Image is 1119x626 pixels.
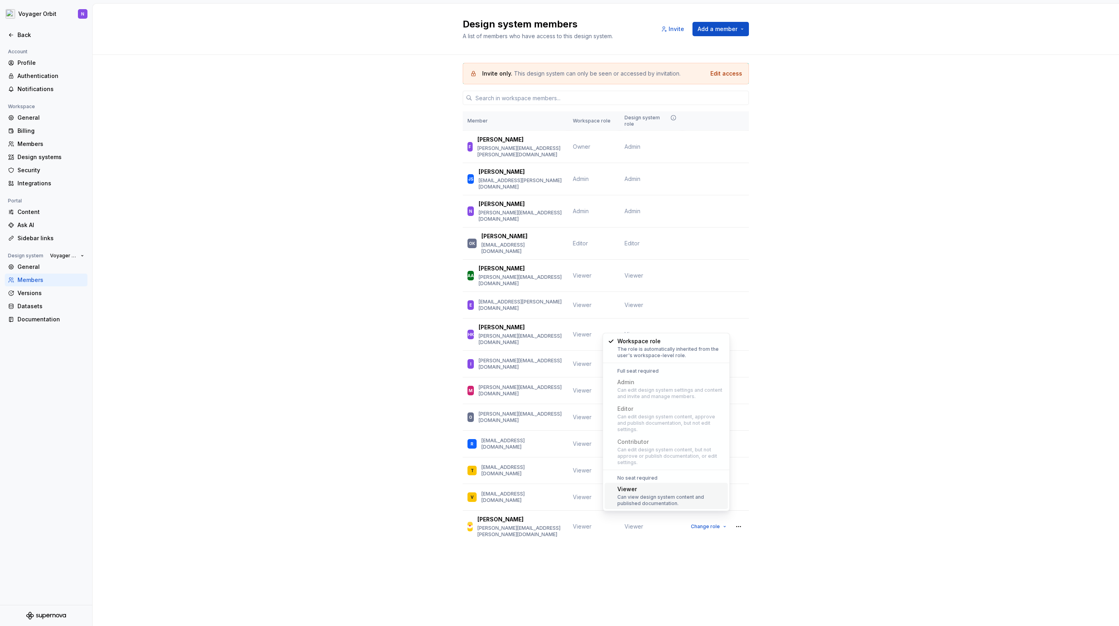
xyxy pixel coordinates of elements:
[17,59,84,67] div: Profile
[603,333,729,363] div: Suggestions
[617,414,725,433] div: Can edit design system content, approve and publish documentation, but not edit settings.
[624,207,640,215] span: Admin
[479,210,563,222] p: [PERSON_NAME][EMAIL_ADDRESS][DOMAIN_NAME]
[5,177,87,190] a: Integrations
[469,143,471,151] div: F
[17,302,84,310] div: Datasets
[617,438,725,446] div: Contributor
[669,25,684,33] span: Invite
[17,208,84,216] div: Content
[5,261,87,273] a: General
[5,56,87,69] a: Profile
[573,240,588,247] span: Editor
[17,234,84,242] div: Sidebar links
[482,70,514,77] span: Invite only.
[479,264,525,272] p: [PERSON_NAME]
[469,301,472,309] div: E
[471,493,473,501] div: V
[479,200,525,208] p: [PERSON_NAME]
[5,274,87,286] a: Members
[5,138,87,150] a: Members
[479,384,563,397] p: [PERSON_NAME][EMAIL_ADDRESS][DOMAIN_NAME]
[5,111,87,124] a: General
[5,83,87,95] a: Notifications
[573,175,589,182] span: Admin
[469,239,475,247] div: OK
[687,521,730,532] button: Change role
[605,368,728,374] div: Full seat required
[17,289,84,297] div: Versions
[573,523,591,530] span: Viewer
[17,179,84,187] div: Integrations
[5,196,25,206] div: Portal
[17,276,84,284] div: Members
[18,10,56,18] div: Voyager Orbit
[617,447,725,466] div: Can edit design system content, but not approve or publish documentation, or edit settings.
[5,102,38,111] div: Workspace
[5,164,87,177] a: Security
[17,114,84,122] div: General
[50,253,78,259] span: Voyager Orbit
[568,111,620,131] th: Workspace role
[479,411,563,424] p: [PERSON_NAME][EMAIL_ADDRESS][DOMAIN_NAME]
[5,151,87,163] a: Design systems
[479,323,525,331] p: [PERSON_NAME]
[5,29,87,41] a: Back
[463,111,568,131] th: Member
[477,136,524,144] p: [PERSON_NAME]
[624,330,643,338] span: Viewer
[692,22,749,36] button: Add a member
[5,251,47,261] div: Design system
[17,72,84,80] div: Authentication
[617,485,725,493] div: Viewer
[573,208,589,214] span: Admin
[469,207,472,215] div: N
[605,475,728,481] div: No seat required
[617,378,725,386] div: Admin
[5,70,87,82] a: Authentication
[479,299,563,311] p: [EMAIL_ADDRESS][PERSON_NAME][DOMAIN_NAME]
[17,263,84,271] div: General
[17,315,84,323] div: Documentation
[624,523,643,531] span: Viewer
[17,85,84,93] div: Notifications
[573,440,591,447] span: Viewer
[81,11,84,17] div: N
[479,168,525,176] p: [PERSON_NAME]
[481,491,563,504] p: [EMAIL_ADDRESS][DOMAIN_NAME]
[617,494,725,507] div: Can view design system content and published documentation.
[5,232,87,245] a: Sidebar links
[479,333,563,346] p: [PERSON_NAME][EMAIL_ADDRESS][DOMAIN_NAME]
[17,221,84,229] div: Ask AI
[17,153,84,161] div: Design systems
[617,405,725,413] div: Editor
[603,470,729,511] div: Suggestions
[469,413,472,421] div: O
[469,387,473,395] div: M
[26,612,66,620] svg: Supernova Logo
[617,346,725,359] div: The role is automatically inherited from the user's workspace-level role.
[5,300,87,313] a: Datasets
[5,313,87,326] a: Documentation
[2,5,91,23] button: Voyager OrbitN
[617,337,725,345] div: Workspace role
[481,242,563,255] p: [EMAIL_ADDRESS][DOMAIN_NAME]
[624,143,640,151] span: Admin
[514,70,681,77] span: This design system can only be seen or accessed by invitation.
[468,175,473,183] div: JS
[691,523,720,530] span: Change role
[481,464,563,477] p: [EMAIL_ADDRESS][DOMAIN_NAME]
[17,140,84,148] div: Members
[573,143,590,150] span: Owner
[471,467,474,474] div: T
[624,239,640,247] span: Editor
[471,440,473,448] div: R
[463,18,648,31] h2: Design system members
[624,272,643,280] span: Viewer
[603,363,729,470] div: Suggestions
[624,115,678,127] div: Design system role
[477,525,563,538] p: [PERSON_NAME][EMAIL_ADDRESS][PERSON_NAME][DOMAIN_NAME]
[479,177,563,190] p: [EMAIL_ADDRESS][PERSON_NAME][DOMAIN_NAME]
[6,9,15,19] img: e5527c48-e7d1-4d25-8110-9641689f5e10.png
